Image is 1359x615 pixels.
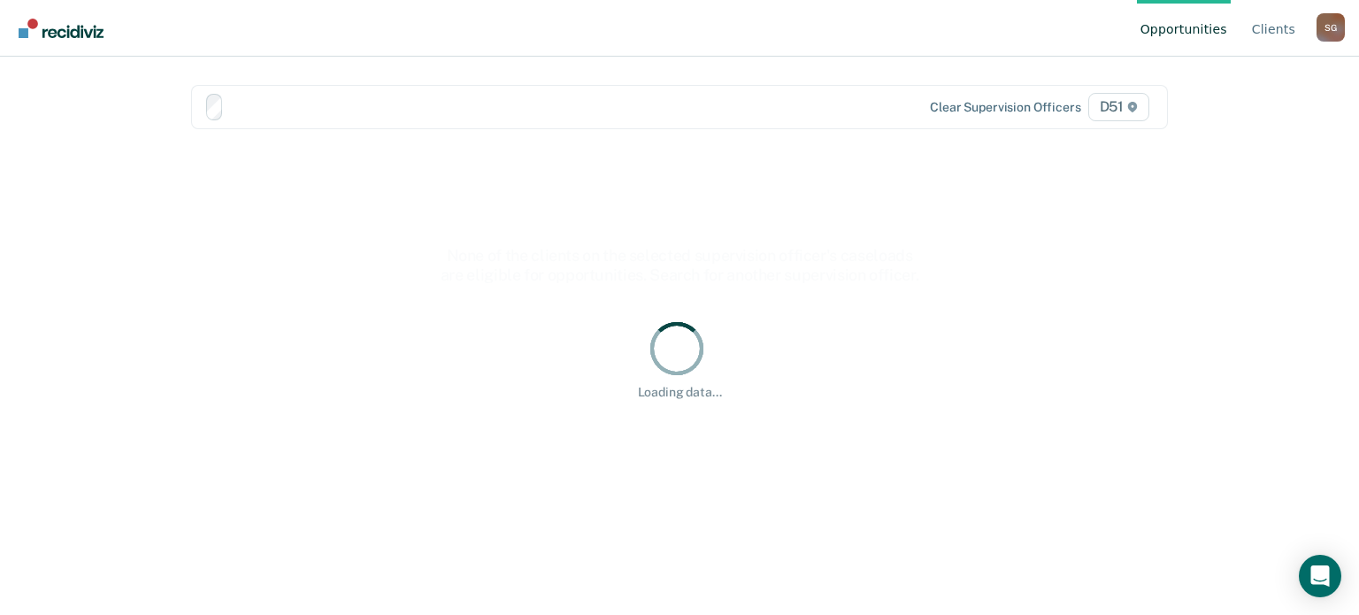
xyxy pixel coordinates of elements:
[638,385,722,400] div: Loading data...
[1088,93,1149,121] span: D51
[1317,13,1345,42] button: Profile dropdown button
[930,100,1080,115] div: Clear supervision officers
[1299,555,1341,597] div: Open Intercom Messenger
[1317,13,1345,42] div: S G
[19,19,104,38] img: Recidiviz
